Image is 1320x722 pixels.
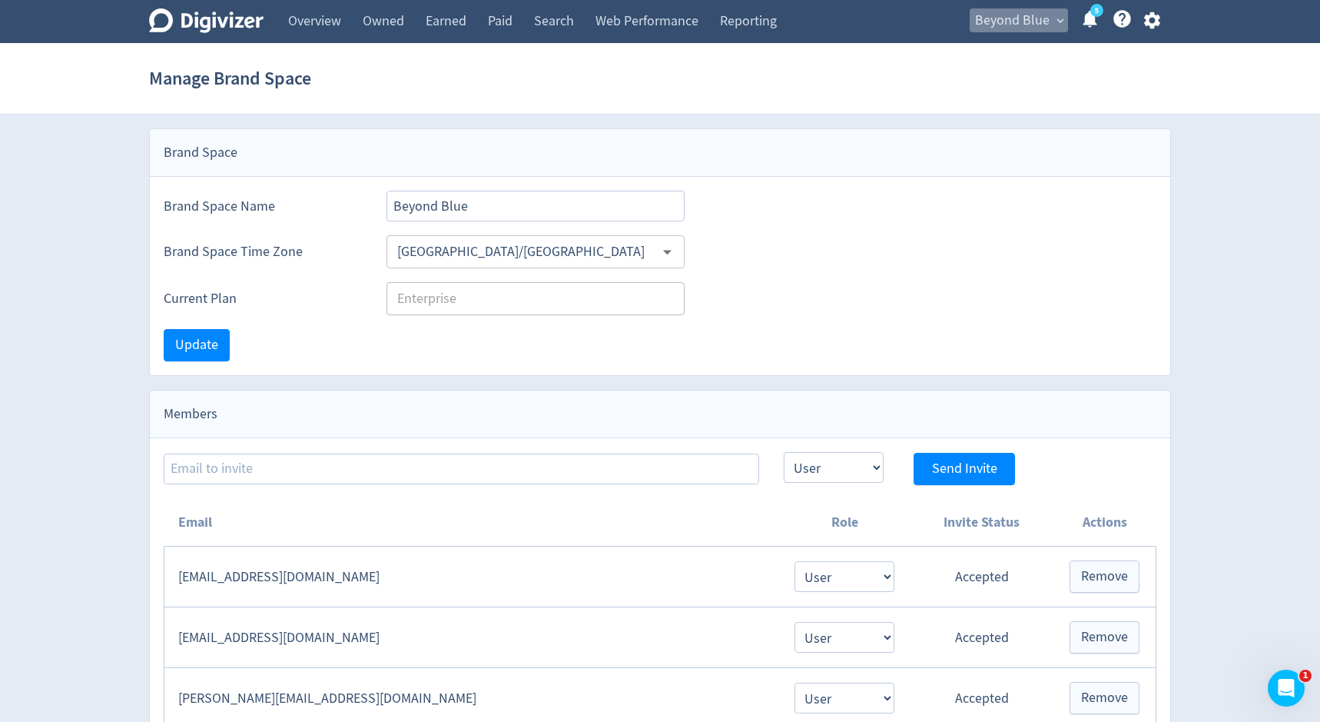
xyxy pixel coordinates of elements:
[910,547,1053,607] td: Accepted
[1070,561,1139,593] button: Remove
[975,8,1050,33] span: Beyond Blue
[164,242,362,261] label: Brand Space Time Zone
[164,329,230,361] button: Update
[1268,670,1305,707] iframe: Intercom live chat
[386,191,685,221] input: Brand Space
[910,499,1053,547] th: Invite Status
[932,462,997,476] span: Send Invite
[391,240,655,264] input: Select Timezone
[150,129,1170,177] div: Brand Space
[1070,621,1139,654] button: Remove
[1299,670,1312,682] span: 1
[655,240,679,264] button: Open
[164,499,779,547] th: Email
[1053,14,1067,28] span: expand_more
[164,289,362,308] label: Current Plan
[164,607,779,668] td: [EMAIL_ADDRESS][DOMAIN_NAME]
[175,338,218,352] span: Update
[149,54,311,103] h1: Manage Brand Space
[164,547,779,607] td: [EMAIL_ADDRESS][DOMAIN_NAME]
[1090,4,1103,17] a: 5
[150,391,1170,438] div: Members
[1070,682,1139,714] button: Remove
[164,197,362,216] label: Brand Space Name
[910,607,1053,668] td: Accepted
[970,8,1068,33] button: Beyond Blue
[1095,5,1099,16] text: 5
[779,499,910,547] th: Role
[1053,499,1156,547] th: Actions
[1081,631,1128,644] span: Remove
[1081,691,1128,705] span: Remove
[164,454,759,484] input: Email to invite
[914,453,1015,485] button: Send Invite
[1081,570,1128,584] span: Remove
